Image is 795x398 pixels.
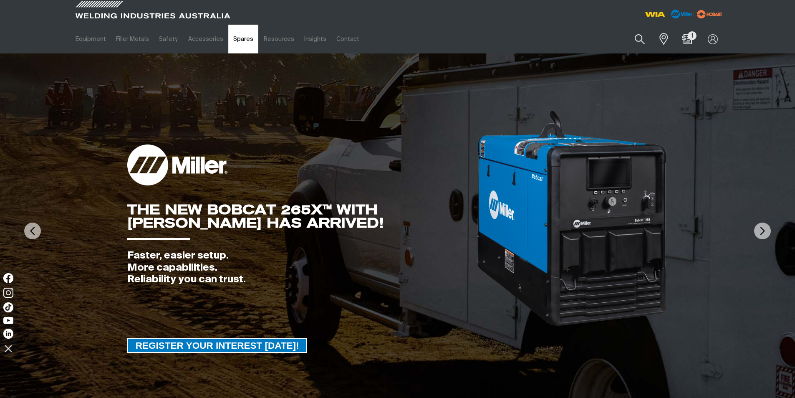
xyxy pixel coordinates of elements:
[183,25,228,53] a: Accessories
[615,29,654,49] input: Product name or item number...
[258,25,299,53] a: Resources
[127,250,476,286] div: Faster, easier setup. More capabilities. Reliability you can trust.
[71,25,111,53] a: Equipment
[71,25,561,53] nav: Main
[694,8,725,20] img: miller
[228,25,258,53] a: Spares
[127,338,308,353] a: REGISTER YOUR INTEREST TODAY!
[626,29,654,49] button: Search products
[299,25,331,53] a: Insights
[24,223,41,239] img: PrevArrow
[754,223,771,239] img: NextArrow
[3,288,13,298] img: Instagram
[3,273,13,283] img: Facebook
[127,203,476,230] div: THE NEW BOBCAT 265X™ WITH [PERSON_NAME] HAS ARRIVED!
[128,338,307,353] span: REGISTER YOUR INTEREST [DATE]!
[3,317,13,324] img: YouTube
[1,341,15,355] img: hide socials
[154,25,183,53] a: Safety
[331,25,364,53] a: Contact
[3,329,13,339] img: LinkedIn
[111,25,154,53] a: Filler Metals
[3,302,13,312] img: TikTok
